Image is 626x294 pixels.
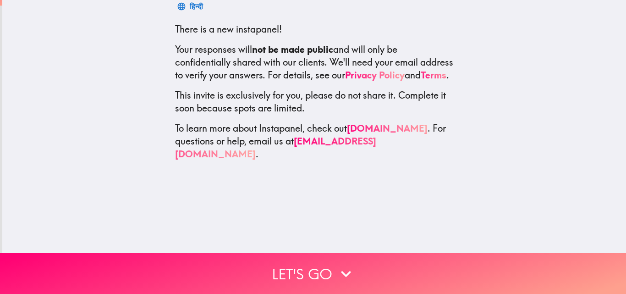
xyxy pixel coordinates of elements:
a: Privacy Policy [345,69,405,81]
p: This invite is exclusively for you, please do not share it. Complete it soon because spots are li... [175,89,454,115]
b: not be made public [252,44,333,55]
p: To learn more about Instapanel, check out . For questions or help, email us at . [175,122,454,161]
a: [DOMAIN_NAME] [347,122,428,134]
span: There is a new instapanel! [175,23,282,35]
a: Terms [421,69,446,81]
a: [EMAIL_ADDRESS][DOMAIN_NAME] [175,135,376,160]
p: Your responses will and will only be confidentially shared with our clients. We'll need your emai... [175,43,454,82]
